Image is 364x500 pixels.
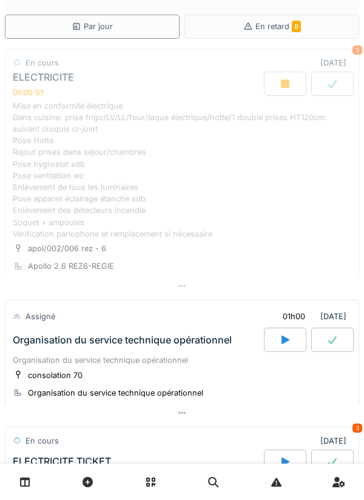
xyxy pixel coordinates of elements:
[13,334,232,346] div: Organisation du service technique opérationnel
[272,305,351,328] div: [DATE]
[25,435,59,447] div: En cours
[13,354,351,366] div: Organisation du service technique opérationnel
[292,21,301,32] span: 8
[352,424,362,433] div: 3
[28,387,203,399] div: Organisation du service technique opérationnel
[25,57,59,69] div: En cours
[13,72,74,83] div: ELECTRICITE
[28,243,106,254] div: apol/002/006 rez - 6
[72,21,113,32] div: Par jour
[13,88,43,97] div: 01:05:51
[25,311,55,322] div: Assigné
[13,100,351,240] div: Mise en conformité électrique Dans cuisine: prise frigo/LV/LL/four/taque électrique/hotte/1 doubl...
[13,456,111,467] div: ELECTRICITE TICKET
[283,311,305,322] div: 01h00
[320,57,351,69] div: [DATE]
[28,370,83,381] div: consolation 70
[320,435,351,447] div: [DATE]
[255,22,301,31] span: En retard
[28,260,114,272] div: Apollo 2.6 REZ6-REGIE
[352,46,362,55] div: 3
